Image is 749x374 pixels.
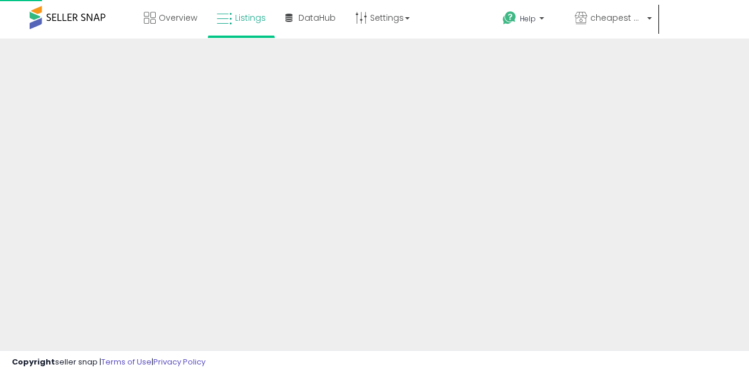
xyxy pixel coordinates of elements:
[235,12,266,24] span: Listings
[101,356,152,367] a: Terms of Use
[502,11,517,25] i: Get Help
[12,357,205,368] div: seller snap | |
[298,12,336,24] span: DataHub
[493,2,564,39] a: Help
[159,12,197,24] span: Overview
[153,356,205,367] a: Privacy Policy
[520,14,536,24] span: Help
[12,356,55,367] strong: Copyright
[590,12,644,24] span: cheapest bargain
